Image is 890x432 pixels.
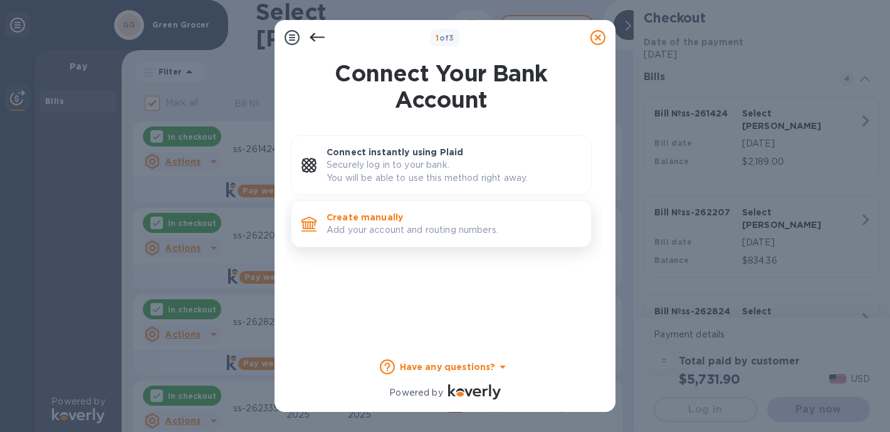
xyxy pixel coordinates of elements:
p: Connect instantly using Plaid [327,146,581,158]
p: Add your account and routing numbers. [327,224,581,237]
b: of 3 [436,33,454,43]
h1: Connect Your Bank Account [286,60,597,113]
b: Have any questions? [400,362,496,372]
span: 1 [436,33,439,43]
p: Securely log in to your bank. You will be able to use this method right away. [327,158,581,185]
img: Logo [448,384,501,399]
p: Create manually [327,211,581,224]
p: Powered by [389,386,442,399]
